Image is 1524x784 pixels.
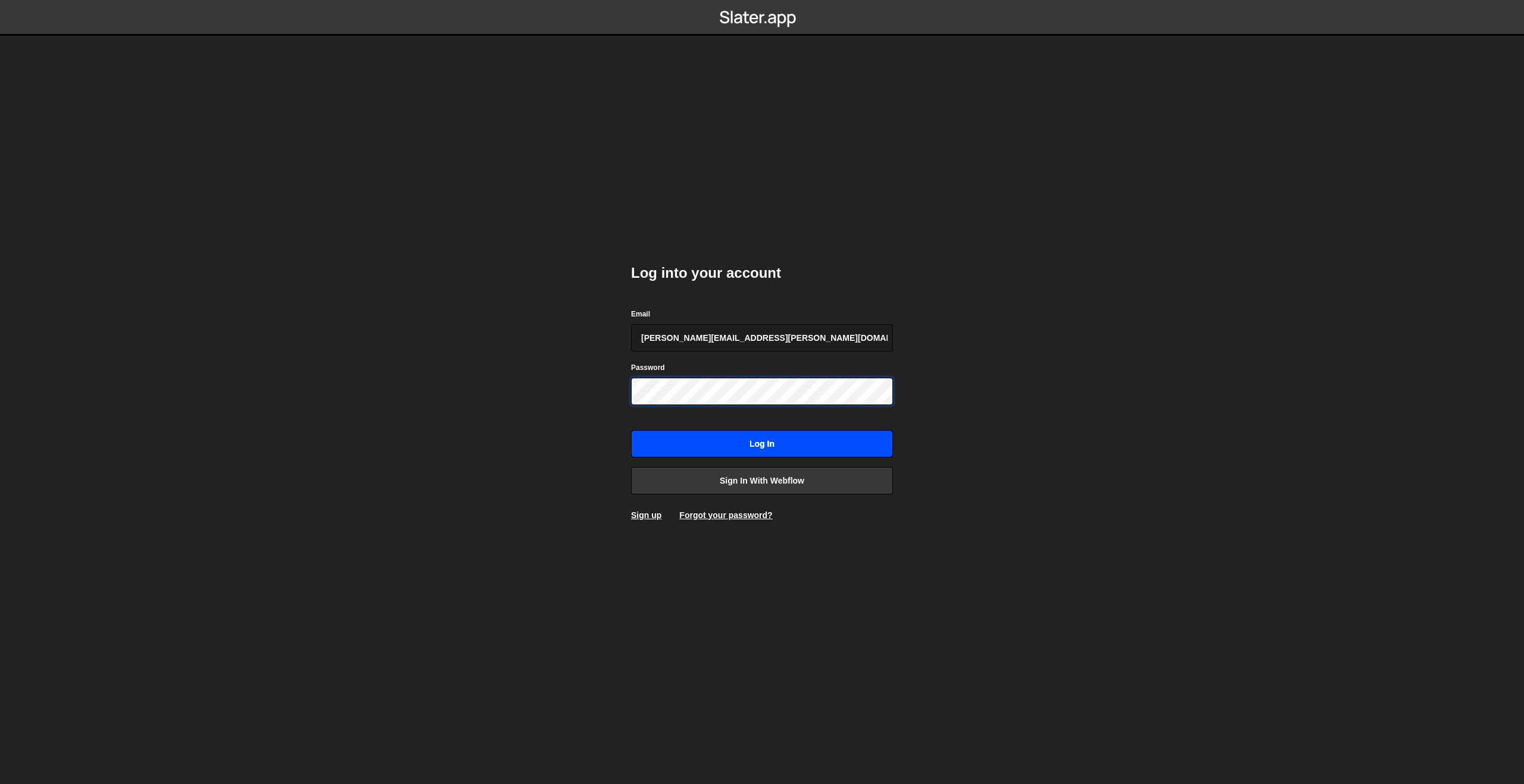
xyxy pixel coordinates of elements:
h2: Log into your account [631,264,893,283]
label: Email [631,308,650,320]
input: Log in [631,430,893,457]
label: Password [631,362,665,374]
a: Sign in with Webflow [631,467,893,494]
a: Forgot your password? [679,510,772,520]
a: Sign up [631,510,661,520]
